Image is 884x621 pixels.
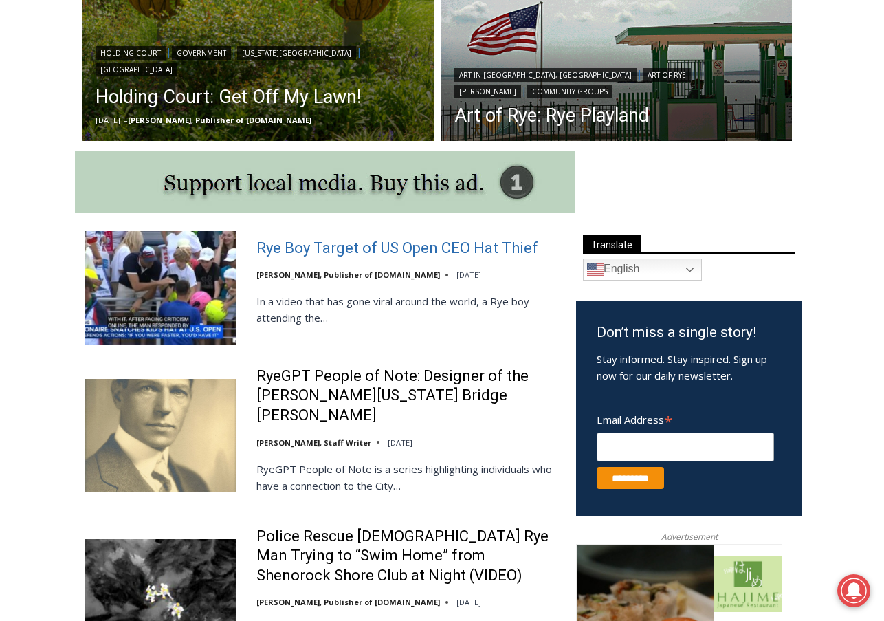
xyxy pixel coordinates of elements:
h4: Book [PERSON_NAME]'s Good Humor for Your Event [419,14,478,53]
img: en [587,261,604,278]
a: Art in [GEOGRAPHIC_DATA], [GEOGRAPHIC_DATA] [454,68,637,82]
a: Holding Court: Get Off My Lawn! [96,83,420,111]
a: Government [172,46,231,60]
span: Intern @ [DOMAIN_NAME] [360,137,637,168]
time: [DATE] [388,437,412,448]
a: [PERSON_NAME], Publisher of [DOMAIN_NAME] [128,115,311,125]
span: Advertisement [648,530,731,543]
a: Book [PERSON_NAME]'s Good Humor for Your Event [408,4,496,63]
a: Rye Boy Target of US Open CEO Hat Thief [256,239,538,259]
div: | | | [96,43,420,76]
a: Intern @ [DOMAIN_NAME] [331,133,666,171]
img: support local media, buy this ad [75,151,575,213]
span: – [124,115,128,125]
a: [PERSON_NAME] [454,85,521,98]
div: Available for Private Home, Business, Club or Other Events [90,18,340,44]
a: [US_STATE][GEOGRAPHIC_DATA] [237,46,356,60]
div: "We would have speakers with experience in local journalism speak to us about their experiences a... [347,1,650,133]
label: Email Address [597,406,774,431]
time: [DATE] [96,115,120,125]
a: Art of Rye [643,68,691,82]
a: English [583,259,702,281]
a: Police Rescue [DEMOGRAPHIC_DATA] Rye Man Trying to “Swim Home” from Shenorock Shore Club at Night... [256,527,558,586]
a: [PERSON_NAME], Publisher of [DOMAIN_NAME] [256,597,440,607]
a: Holding Court [96,46,166,60]
h3: Don’t miss a single story! [597,322,782,344]
a: [GEOGRAPHIC_DATA] [96,63,177,76]
p: In a video that has gone viral around the world, a Rye boy attending the… [256,293,558,326]
a: RyeGPT People of Note: Designer of the [PERSON_NAME][US_STATE] Bridge [PERSON_NAME] [256,367,558,426]
span: Translate [583,235,641,253]
p: RyeGPT People of Note is a series highlighting individuals who have a connection to the City… [256,461,558,494]
a: [PERSON_NAME], Staff Writer [256,437,371,448]
p: Stay informed. Stay inspired. Sign up now for our daily newsletter. [597,351,782,384]
a: Art of Rye: Rye Playland [454,105,779,126]
time: [DATE] [456,270,481,280]
a: Open Tues. - Sun. [PHONE_NUMBER] [1,138,138,171]
div: | | | [454,65,779,98]
time: [DATE] [456,597,481,607]
img: RyeGPT People of Note: Designer of the George Washington Bridge Othmar Ammann [85,379,236,492]
a: [PERSON_NAME], Publisher of [DOMAIN_NAME] [256,270,440,280]
div: "[PERSON_NAME]'s draw is the fine variety of pristine raw fish kept on hand" [142,86,202,164]
span: Open Tues. - Sun. [PHONE_NUMBER] [4,142,135,194]
a: Community Groups [527,85,612,98]
img: Rye Boy Target of US Open CEO Hat Thief [85,231,236,344]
